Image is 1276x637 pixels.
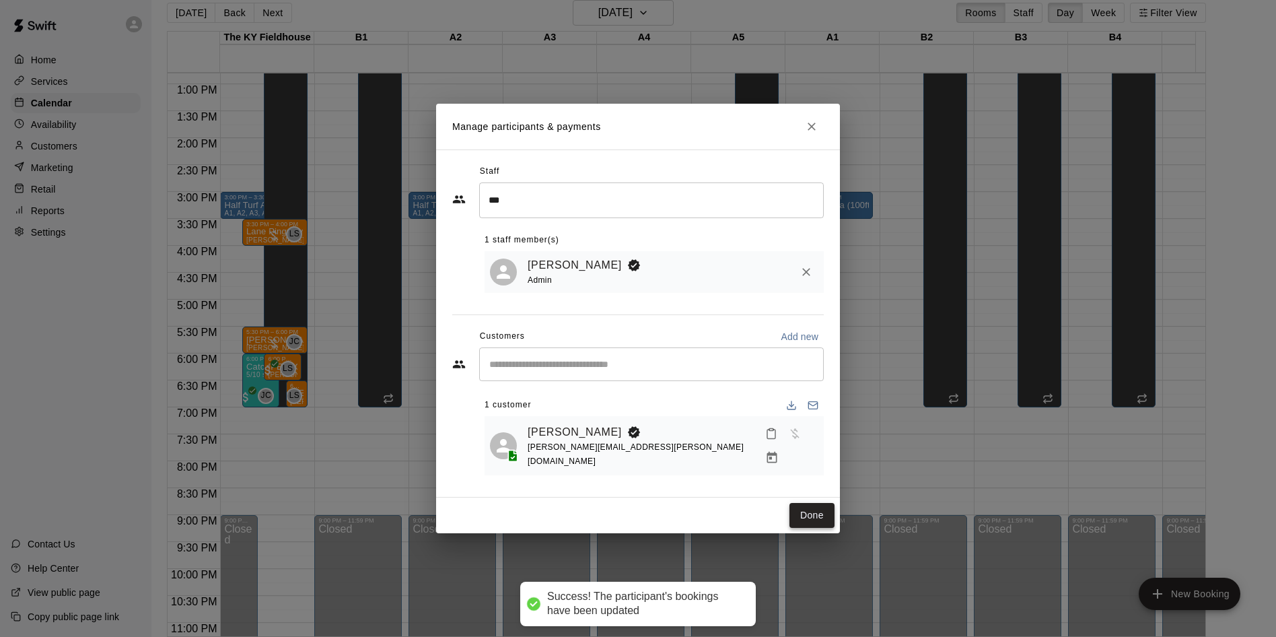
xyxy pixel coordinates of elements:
button: Download list [781,395,802,416]
span: Staff [480,161,499,182]
svg: Staff [452,193,466,206]
button: Done [789,503,835,528]
button: Remove [794,260,818,284]
div: Success! The participant's bookings have been updated [547,590,742,618]
div: Leo Seminati [490,259,517,286]
button: Add new [775,326,824,347]
span: [PERSON_NAME][EMAIL_ADDRESS][PERSON_NAME][DOMAIN_NAME] [528,442,744,466]
span: 1 staff member(s) [485,230,559,251]
p: Manage participants & payments [452,120,601,134]
button: Close [800,114,824,139]
span: Has not paid [783,428,807,439]
button: Manage bookings & payment [760,446,784,470]
svg: Booking Owner [627,426,641,439]
svg: Booking Owner [627,259,641,272]
svg: Customers [452,358,466,371]
span: 1 customer [485,395,531,416]
div: Start typing to search customers... [479,347,824,381]
span: Customers [480,326,525,347]
span: Admin [528,275,552,285]
a: [PERSON_NAME] [528,257,622,274]
button: Email participants [802,395,824,416]
a: [PERSON_NAME] [528,424,622,441]
button: Mark attendance [760,422,783,445]
div: Search staff [479,182,824,218]
p: Add new [781,330,818,343]
div: Shaun Lauderman [490,432,517,459]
